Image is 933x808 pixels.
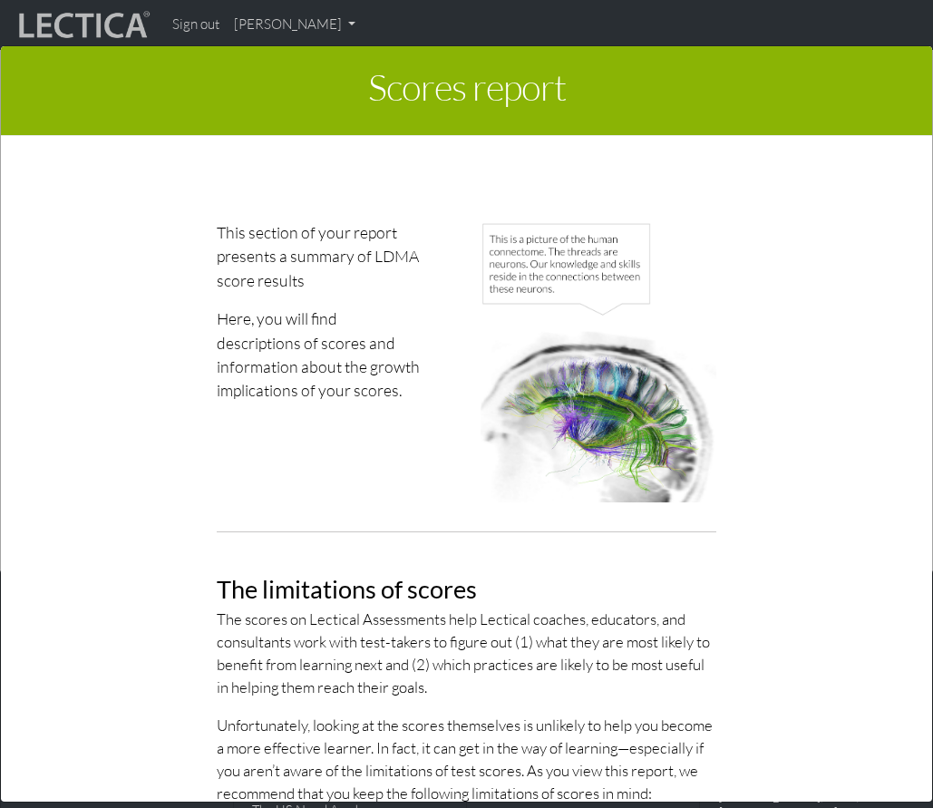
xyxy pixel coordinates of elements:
[15,60,918,122] h1: Scores report
[481,220,716,502] img: Human connectome
[217,576,716,603] h2: The limitations of scores
[217,714,716,805] p: Unfortunately, looking at the scores themselves is unlikely to help you become a more effective l...
[217,608,716,699] p: The scores on Lectical Assessments help Lectical coaches, educators, and consultants work with te...
[217,220,423,292] p: This section of your report presents a summary of LDMA score results
[217,307,423,403] p: Here, you will find descriptions of scores and information about the growth implications of your ...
